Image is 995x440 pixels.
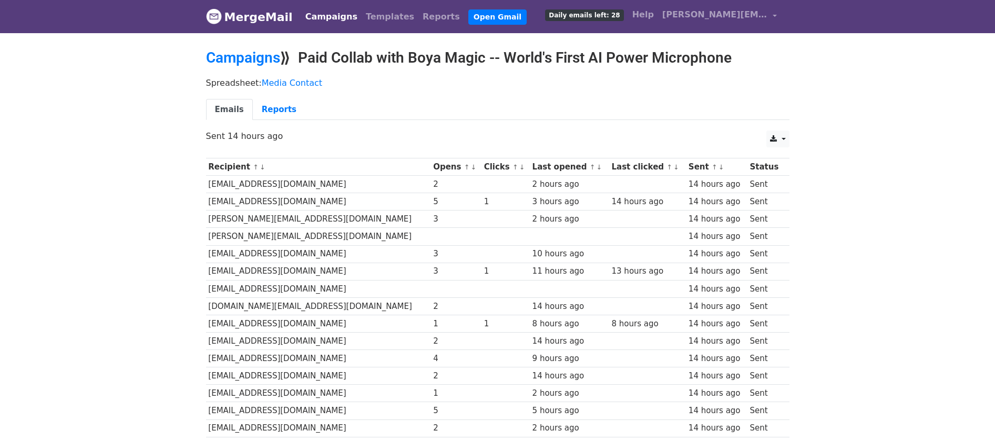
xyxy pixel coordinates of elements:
div: 8 hours ago [532,318,607,330]
th: Sent [686,158,747,176]
td: Sent [747,315,784,332]
div: 14 hours ago [532,335,607,347]
td: Sent [747,263,784,280]
div: 14 hours ago [689,405,745,417]
td: Sent [747,419,784,437]
div: 14 hours ago [689,231,745,243]
a: ↑ [590,163,596,171]
a: Open Gmail [468,9,527,25]
a: ↑ [464,163,470,171]
div: 14 hours ago [689,196,745,208]
td: [DOMAIN_NAME][EMAIL_ADDRESS][DOMAIN_NAME] [206,297,431,315]
a: ↓ [596,163,602,171]
td: Sent [747,333,784,350]
a: Campaigns [301,6,362,27]
a: Reports [418,6,464,27]
div: 2 [433,301,479,313]
div: 1 [484,196,527,208]
div: 14 hours ago [689,318,745,330]
div: 14 hours ago [689,283,745,295]
div: 5 [433,196,479,208]
a: Media Contact [262,78,322,88]
td: [PERSON_NAME][EMAIL_ADDRESS][DOMAIN_NAME] [206,228,431,245]
div: 14 hours ago [689,213,745,225]
td: [EMAIL_ADDRESS][DOMAIN_NAME] [206,402,431,419]
div: 8 hours ago [612,318,684,330]
td: [EMAIL_ADDRESS][DOMAIN_NAME] [206,193,431,211]
div: 3 [433,213,479,225]
td: Sent [747,193,784,211]
div: 2 hours ago [532,178,607,191]
div: 2 hours ago [532,422,607,434]
th: Status [747,158,784,176]
div: 14 hours ago [689,248,745,260]
div: 3 [433,248,479,260]
td: [EMAIL_ADDRESS][DOMAIN_NAME] [206,350,431,367]
a: ↓ [719,163,724,171]
p: Spreadsheet: [206,77,789,88]
h2: ⟫ Paid Collab with Boya Magic -- World's First AI Power Microphone [206,49,789,67]
td: Sent [747,297,784,315]
td: [EMAIL_ADDRESS][DOMAIN_NAME] [206,315,431,332]
a: Reports [253,99,305,121]
div: 10 hours ago [532,248,607,260]
a: Campaigns [206,49,280,66]
td: [EMAIL_ADDRESS][DOMAIN_NAME] [206,280,431,297]
div: 14 hours ago [689,178,745,191]
iframe: Chat Widget [942,389,995,440]
td: Sent [747,176,784,193]
a: Help [628,4,658,25]
div: 9 hours ago [532,353,607,365]
div: 14 hours ago [689,265,745,277]
td: Sent [747,367,784,385]
td: [PERSON_NAME][EMAIL_ADDRESS][DOMAIN_NAME] [206,211,431,228]
td: Sent [747,280,784,297]
div: 1 [433,318,479,330]
th: Last clicked [609,158,686,176]
td: Sent [747,385,784,402]
th: Clicks [481,158,530,176]
a: ↓ [470,163,476,171]
div: 14 hours ago [689,353,745,365]
a: Templates [362,6,418,27]
div: 14 hours ago [689,387,745,399]
a: ↑ [666,163,672,171]
div: 11 hours ago [532,265,607,277]
div: 2 [433,422,479,434]
td: [EMAIL_ADDRESS][DOMAIN_NAME] [206,333,431,350]
div: 4 [433,353,479,365]
div: 3 [433,265,479,277]
div: 1 [484,318,527,330]
div: 5 [433,405,479,417]
a: Emails [206,99,253,121]
td: [EMAIL_ADDRESS][DOMAIN_NAME] [206,245,431,263]
span: Daily emails left: 28 [545,9,623,21]
td: [EMAIL_ADDRESS][DOMAIN_NAME] [206,367,431,385]
a: ↑ [253,163,259,171]
div: 1 [433,387,479,399]
div: 14 hours ago [689,370,745,382]
a: ↑ [512,163,518,171]
td: Sent [747,402,784,419]
td: [EMAIL_ADDRESS][DOMAIN_NAME] [206,385,431,402]
div: 3 hours ago [532,196,607,208]
th: Recipient [206,158,431,176]
div: 2 hours ago [532,213,607,225]
a: ↑ [712,163,717,171]
div: 14 hours ago [532,301,607,313]
td: Sent [747,211,784,228]
td: Sent [747,228,784,245]
div: 1 [484,265,527,277]
div: 13 hours ago [612,265,684,277]
td: [EMAIL_ADDRESS][DOMAIN_NAME] [206,176,431,193]
td: [EMAIL_ADDRESS][DOMAIN_NAME] [206,263,431,280]
div: 2 [433,178,479,191]
div: 2 hours ago [532,387,607,399]
p: Sent 14 hours ago [206,131,789,142]
a: MergeMail [206,6,293,28]
span: [PERSON_NAME][EMAIL_ADDRESS][DOMAIN_NAME] [662,8,767,21]
div: 5 hours ago [532,405,607,417]
a: ↓ [260,163,265,171]
td: Sent [747,245,784,263]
